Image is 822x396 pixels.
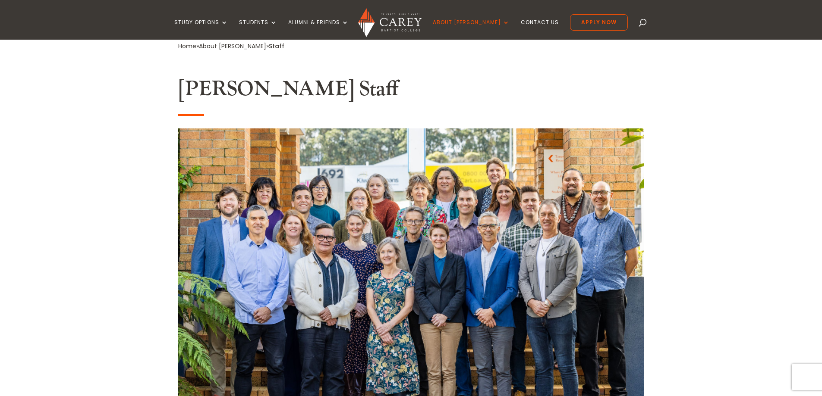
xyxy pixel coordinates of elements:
[269,42,284,50] span: Staff
[358,8,422,37] img: Carey Baptist College
[178,77,644,106] h2: [PERSON_NAME] Staff
[178,42,196,50] a: Home
[199,42,266,50] a: About [PERSON_NAME]
[174,19,228,40] a: Study Options
[288,19,349,40] a: Alumni & Friends
[239,19,277,40] a: Students
[433,19,510,40] a: About [PERSON_NAME]
[521,19,559,40] a: Contact Us
[178,42,284,50] span: » »
[570,14,628,31] a: Apply Now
